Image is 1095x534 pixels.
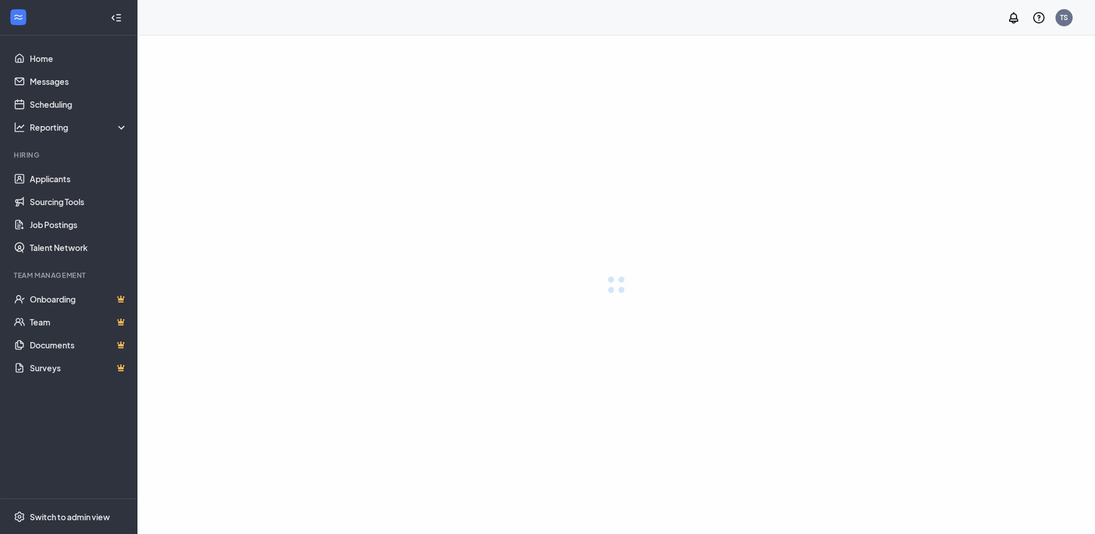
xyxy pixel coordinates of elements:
[30,311,128,333] a: TeamCrown
[30,213,128,236] a: Job Postings
[30,93,128,116] a: Scheduling
[111,12,122,23] svg: Collapse
[14,511,25,523] svg: Settings
[30,47,128,70] a: Home
[30,236,128,259] a: Talent Network
[1007,11,1021,25] svg: Notifications
[14,121,25,133] svg: Analysis
[30,70,128,93] a: Messages
[30,333,128,356] a: DocumentsCrown
[30,356,128,379] a: SurveysCrown
[14,270,125,280] div: Team Management
[30,511,110,523] div: Switch to admin view
[30,121,128,133] div: Reporting
[13,11,24,23] svg: WorkstreamLogo
[30,190,128,213] a: Sourcing Tools
[30,288,128,311] a: OnboardingCrown
[1032,11,1046,25] svg: QuestionInfo
[30,167,128,190] a: Applicants
[14,150,125,160] div: Hiring
[1060,13,1068,22] div: TS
